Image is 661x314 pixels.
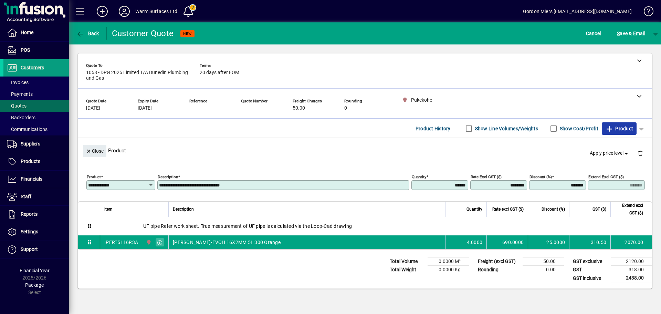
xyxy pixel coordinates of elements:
[523,266,564,274] td: 0.00
[113,5,135,18] button: Profile
[21,65,44,70] span: Customers
[587,147,632,160] button: Apply price level
[3,77,69,88] a: Invoices
[3,88,69,100] a: Payments
[7,103,27,109] span: Quotes
[428,257,469,266] td: 0.0000 M³
[344,105,347,111] span: 0
[3,153,69,170] a: Products
[3,24,69,41] a: Home
[602,122,637,135] button: Product
[467,239,483,246] span: 4.0000
[7,91,33,97] span: Payments
[21,211,38,217] span: Reports
[611,266,652,274] td: 318.00
[3,223,69,241] a: Settings
[86,105,100,111] span: [DATE]
[104,239,138,246] div: IPERT5L16R3A
[474,266,523,274] td: Rounding
[474,125,538,132] label: Show Line Volumes/Weights
[3,42,69,59] a: POS
[3,188,69,205] a: Staff
[611,274,652,283] td: 2438.00
[569,266,611,274] td: GST
[200,70,239,75] span: 20 days after EOM
[529,174,552,179] mat-label: Discount (%)
[412,174,426,179] mat-label: Quantity
[558,125,598,132] label: Show Cost/Profit
[474,257,523,266] td: Freight (excl GST)
[569,257,611,266] td: GST exclusive
[293,105,305,111] span: 50.00
[3,206,69,223] a: Reports
[523,257,564,266] td: 50.00
[492,205,524,213] span: Rate excl GST ($)
[428,266,469,274] td: 0.0000 Kg
[471,174,502,179] mat-label: Rate excl GST ($)
[76,31,99,36] span: Back
[87,174,101,179] mat-label: Product
[3,135,69,153] a: Suppliers
[7,80,29,85] span: Invoices
[542,205,565,213] span: Discount (%)
[158,174,178,179] mat-label: Description
[173,239,281,246] span: [PERSON_NAME]-EVOH 16X2MM 5L 300 Orange
[112,28,174,39] div: Customer Quote
[20,268,50,273] span: Financial Year
[21,159,40,164] span: Products
[74,27,101,40] button: Back
[569,235,610,249] td: 310.50
[91,5,113,18] button: Add
[588,174,624,179] mat-label: Extend excl GST ($)
[78,138,652,163] div: Product
[183,31,192,36] span: NEW
[386,257,428,266] td: Total Volume
[7,115,35,120] span: Backorders
[632,145,649,161] button: Delete
[615,202,643,217] span: Extend excl GST ($)
[491,239,524,246] div: 690.0000
[3,241,69,258] a: Support
[21,246,38,252] span: Support
[21,30,33,35] span: Home
[69,27,107,40] app-page-header-button: Back
[617,31,620,36] span: S
[21,229,38,234] span: Settings
[100,217,652,235] div: UF pipe Refer work sheet. True measurement of UF pipe is calculated via the Loop-Cad drawing
[590,150,630,157] span: Apply price level
[7,126,48,132] span: Communications
[144,239,152,246] span: Pukekohe
[3,171,69,188] a: Financials
[569,274,611,283] td: GST inclusive
[241,105,242,111] span: -
[189,105,191,111] span: -
[386,266,428,274] td: Total Weight
[173,205,194,213] span: Description
[81,148,108,154] app-page-header-button: Close
[25,282,44,288] span: Package
[3,100,69,112] a: Quotes
[586,28,601,39] span: Cancel
[3,123,69,135] a: Communications
[592,205,606,213] span: GST ($)
[135,6,177,17] div: Warm Surfaces Ltd
[523,6,632,17] div: Gordon Miers [EMAIL_ADDRESS][DOMAIN_NAME]
[86,70,189,81] span: 1058 - DPG 2025 Limited T/A Dunedin Plumbing and Gas
[605,123,633,134] span: Product
[610,235,652,249] td: 2070.00
[83,145,106,157] button: Close
[21,194,31,199] span: Staff
[632,150,649,156] app-page-header-button: Delete
[613,27,649,40] button: Save & Email
[413,122,453,135] button: Product History
[528,235,569,249] td: 25.0000
[21,141,40,146] span: Suppliers
[466,205,482,213] span: Quantity
[639,1,652,24] a: Knowledge Base
[138,105,152,111] span: [DATE]
[21,176,42,182] span: Financials
[86,145,104,157] span: Close
[3,112,69,123] a: Backorders
[611,257,652,266] td: 2120.00
[584,27,603,40] button: Cancel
